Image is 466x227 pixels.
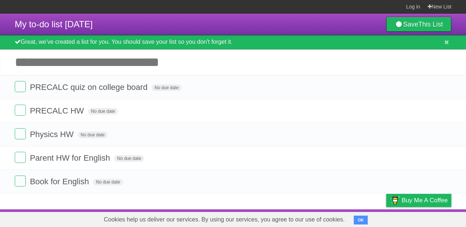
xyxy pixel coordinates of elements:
[402,194,448,207] span: Buy me a coffee
[151,84,181,91] span: No due date
[351,211,368,225] a: Terms
[15,152,26,163] label: Done
[405,211,451,225] a: Suggest a feature
[15,105,26,116] label: Done
[78,132,108,138] span: No due date
[30,130,76,139] span: Physics HW
[354,216,368,224] button: OK
[97,212,352,227] span: Cookies help us deliver our services. By using our services, you agree to our use of cookies.
[30,153,112,163] span: Parent HW for English
[114,155,144,162] span: No due date
[15,128,26,139] label: Done
[30,106,86,115] span: PRECALC HW
[386,17,451,32] a: SaveThis List
[15,81,26,92] label: Done
[288,211,304,225] a: About
[15,19,93,29] span: My to-do list [DATE]
[88,108,118,115] span: No due date
[30,83,149,92] span: PRECALC quiz on college board
[15,175,26,186] label: Done
[30,177,91,186] span: Book for English
[390,194,400,206] img: Buy me a coffee
[312,211,342,225] a: Developers
[93,179,123,185] span: No due date
[376,211,396,225] a: Privacy
[386,193,451,207] a: Buy me a coffee
[418,21,443,28] b: This List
